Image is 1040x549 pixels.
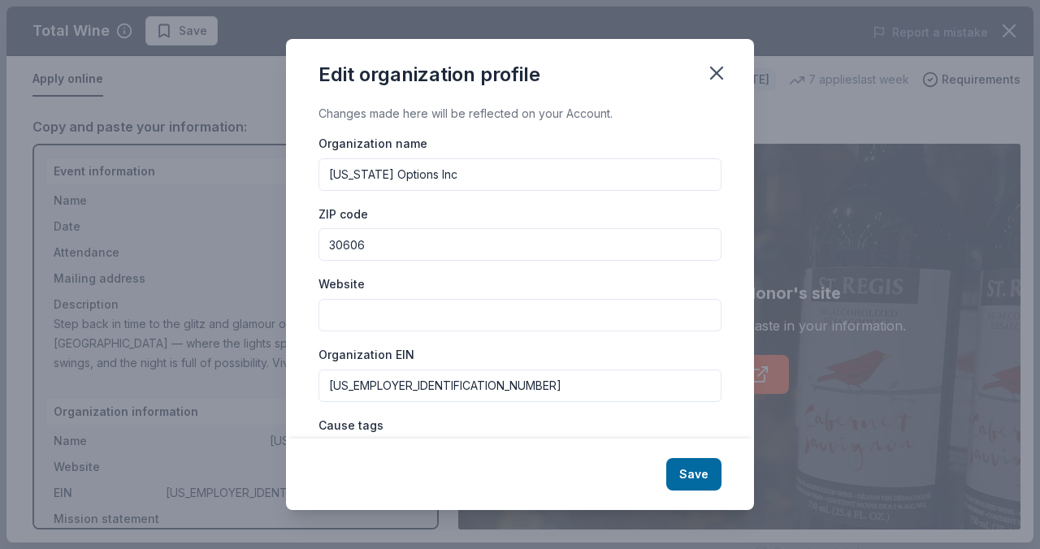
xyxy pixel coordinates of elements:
label: Organization name [318,136,427,152]
label: ZIP code [318,206,368,223]
label: Website [318,276,365,292]
button: Save [666,458,721,491]
input: 12-3456789 [318,370,721,402]
label: Cause tags [318,417,383,434]
div: Edit organization profile [318,62,540,88]
div: Changes made here will be reflected on your Account. [318,104,721,123]
label: Organization EIN [318,347,414,363]
input: 12345 (U.S. only) [318,228,721,261]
